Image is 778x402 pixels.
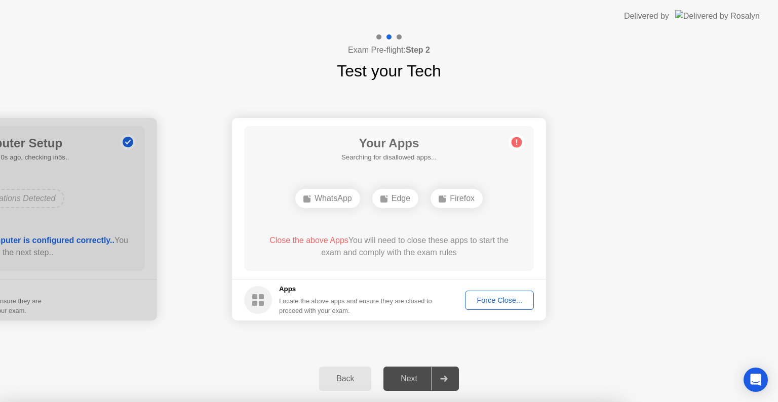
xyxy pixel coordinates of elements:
[279,296,433,315] div: Locate the above apps and ensure they are closed to proceed with your exam.
[322,374,368,383] div: Back
[279,284,433,294] h5: Apps
[431,189,483,208] div: Firefox
[469,296,530,304] div: Force Close...
[269,236,348,245] span: Close the above Apps
[675,10,760,22] img: Delivered by Rosalyn
[341,134,437,152] h1: Your Apps
[372,189,418,208] div: Edge
[386,374,432,383] div: Next
[744,368,768,392] div: Open Intercom Messenger
[337,59,441,83] h1: Test your Tech
[259,234,520,259] div: You will need to close these apps to start the exam and comply with the exam rules
[295,189,360,208] div: WhatsApp
[341,152,437,163] h5: Searching for disallowed apps...
[624,10,669,22] div: Delivered by
[406,46,430,54] b: Step 2
[348,44,430,56] h4: Exam Pre-flight:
